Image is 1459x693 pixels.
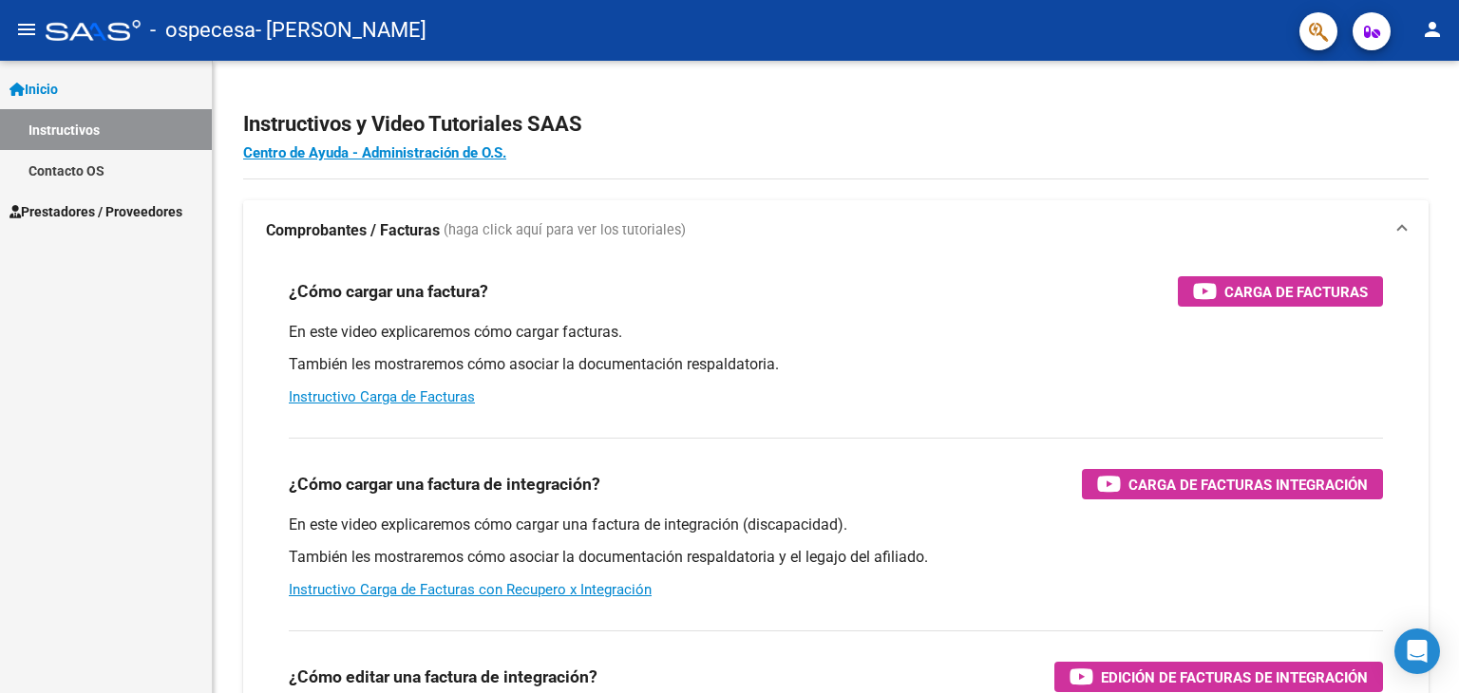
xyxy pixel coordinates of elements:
[266,220,440,241] strong: Comprobantes / Facturas
[289,515,1383,535] p: En este video explicaremos cómo cargar una factura de integración (discapacidad).
[243,144,506,161] a: Centro de Ayuda - Administración de O.S.
[243,106,1429,142] h2: Instructivos y Video Tutoriales SAAS
[289,547,1383,568] p: También les mostraremos cómo asociar la documentación respaldatoria y el legajo del afiliado.
[289,354,1383,375] p: También les mostraremos cómo asociar la documentación respaldatoria.
[15,18,38,41] mat-icon: menu
[1224,280,1368,304] span: Carga de Facturas
[1421,18,1444,41] mat-icon: person
[1101,665,1368,689] span: Edición de Facturas de integración
[289,471,600,497] h3: ¿Cómo cargar una factura de integración?
[1394,628,1440,674] div: Open Intercom Messenger
[289,664,597,690] h3: ¿Cómo editar una factura de integración?
[1178,276,1383,307] button: Carga de Facturas
[289,322,1383,343] p: En este video explicaremos cómo cargar facturas.
[1082,469,1383,499] button: Carga de Facturas Integración
[289,278,488,305] h3: ¿Cómo cargar una factura?
[1054,662,1383,692] button: Edición de Facturas de integración
[9,79,58,100] span: Inicio
[243,200,1429,261] mat-expansion-panel-header: Comprobantes / Facturas (haga click aquí para ver los tutoriales)
[1128,473,1368,496] span: Carga de Facturas Integración
[289,388,475,405] a: Instructivo Carga de Facturas
[289,581,652,598] a: Instructivo Carga de Facturas con Recupero x Integración
[444,220,686,241] span: (haga click aquí para ver los tutoriales)
[256,9,426,51] span: - [PERSON_NAME]
[9,201,182,222] span: Prestadores / Proveedores
[150,9,256,51] span: - ospecesa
